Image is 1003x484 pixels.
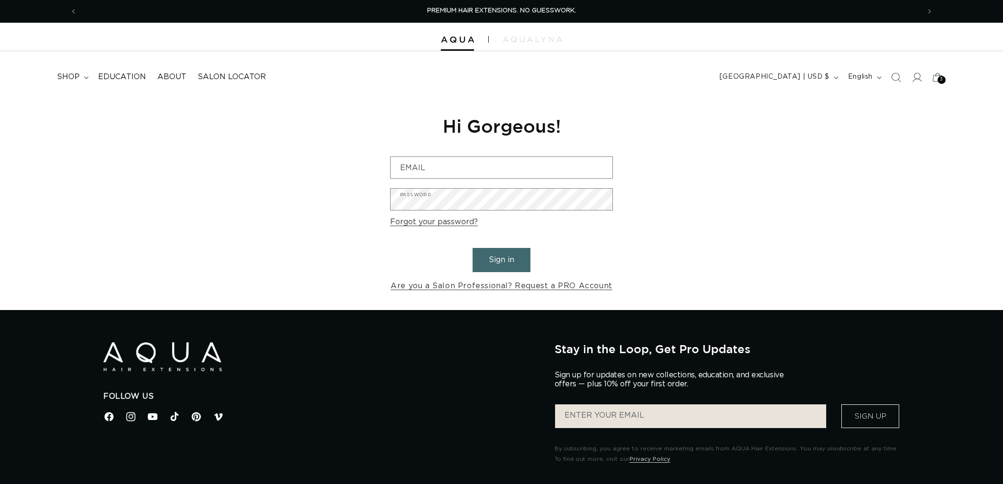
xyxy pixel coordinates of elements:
[390,215,478,229] a: Forgot your password?
[51,66,92,88] summary: shop
[473,248,530,272] button: Sign in
[103,392,540,402] h2: Follow Us
[629,456,670,462] a: Privacy Policy
[198,72,266,82] span: Salon Locator
[57,72,80,82] span: shop
[98,72,146,82] span: Education
[503,37,562,42] img: aqualyna.com
[720,72,830,82] span: [GEOGRAPHIC_DATA] | USD $
[391,157,612,178] input: Email
[157,72,186,82] span: About
[92,66,152,88] a: Education
[390,114,613,137] h1: Hi Gorgeous!
[940,76,943,84] span: 3
[841,404,899,428] button: Sign Up
[555,444,900,464] p: By subscribing, you agree to receive marketing emails from AQUA Hair Extensions. You may unsubscr...
[848,72,873,82] span: English
[152,66,192,88] a: About
[441,37,474,43] img: Aqua Hair Extensions
[714,68,842,86] button: [GEOGRAPHIC_DATA] | USD $
[555,404,826,428] input: ENTER YOUR EMAIL
[192,66,272,88] a: Salon Locator
[885,67,906,88] summary: Search
[555,371,792,389] p: Sign up for updates on new collections, education, and exclusive offers — plus 10% off your first...
[63,2,84,20] button: Previous announcement
[427,8,576,14] span: PREMIUM HAIR EXTENSIONS. NO GUESSWORK.
[842,68,885,86] button: English
[103,342,222,371] img: Aqua Hair Extensions
[391,279,612,293] a: Are you a Salon Professional? Request a PRO Account
[919,2,940,20] button: Next announcement
[555,342,900,356] h2: Stay in the Loop, Get Pro Updates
